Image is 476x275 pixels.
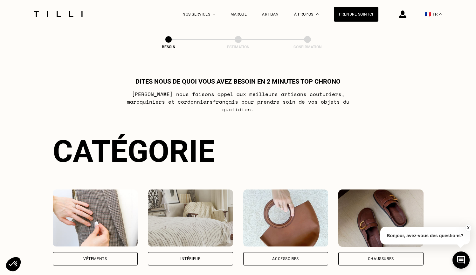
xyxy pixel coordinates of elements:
img: icône connexion [399,10,406,18]
img: Chaussures [338,189,424,247]
p: [PERSON_NAME] nous faisons appel aux meilleurs artisans couturiers , maroquiniers et cordonniers ... [112,90,364,113]
img: Accessoires [243,189,328,247]
img: Menu déroulant [213,13,215,15]
div: Accessoires [272,257,299,261]
div: Besoin [137,45,200,49]
div: Vêtements [83,257,107,261]
button: X [465,224,471,231]
p: Bonjour, avez-vous des questions? [380,227,470,244]
img: Vêtements [53,189,138,247]
div: Intérieur [180,257,200,261]
img: Logo du service de couturière Tilli [31,11,85,17]
a: Marque [231,12,247,17]
a: Artisan [262,12,279,17]
img: Intérieur [148,189,233,247]
div: Chaussures [368,257,394,261]
a: Prendre soin ici [334,7,378,22]
h1: Dites nous de quoi vous avez besoin en 2 minutes top chrono [135,78,341,85]
img: menu déroulant [439,13,442,15]
div: Catégorie [53,134,424,169]
span: 🇫🇷 [425,11,431,17]
div: Confirmation [276,45,339,49]
img: Menu déroulant à propos [316,13,319,15]
div: Estimation [206,45,270,49]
